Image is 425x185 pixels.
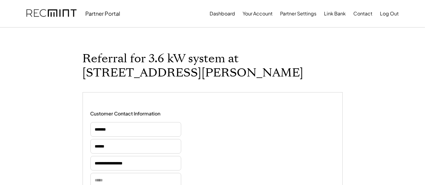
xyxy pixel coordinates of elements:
[90,111,161,117] div: Customer Contact Information
[243,8,273,20] button: Your Account
[324,8,346,20] button: Link Bank
[86,10,120,17] div: Partner Portal
[83,52,343,80] h1: Referral for 3.6 kW system at [STREET_ADDRESS][PERSON_NAME]
[280,8,317,20] button: Partner Settings
[26,3,77,24] img: recmint-logotype%403x.png
[380,8,399,20] button: Log Out
[354,8,373,20] button: Contact
[210,8,235,20] button: Dashboard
